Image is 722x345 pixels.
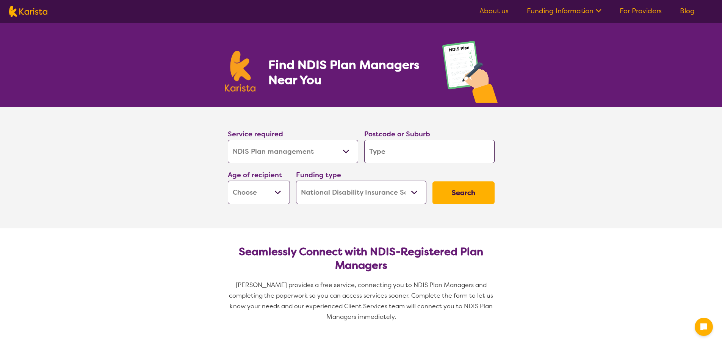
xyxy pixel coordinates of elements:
[234,245,489,272] h2: Seamlessly Connect with NDIS-Registered Plan Managers
[296,170,341,180] label: Funding type
[527,6,601,16] a: Funding Information
[268,57,427,87] h1: Find NDIS Plan Managers Near You
[364,140,495,163] input: Type
[228,170,282,180] label: Age of recipient
[479,6,509,16] a: About us
[9,6,47,17] img: Karista logo
[680,6,695,16] a: Blog
[229,281,495,321] span: [PERSON_NAME] provides a free service, connecting you to NDIS Plan Managers and completing the pa...
[228,130,283,139] label: Service required
[225,51,256,92] img: Karista logo
[432,181,495,204] button: Search
[364,130,430,139] label: Postcode or Suburb
[620,6,662,16] a: For Providers
[442,41,498,107] img: plan-management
